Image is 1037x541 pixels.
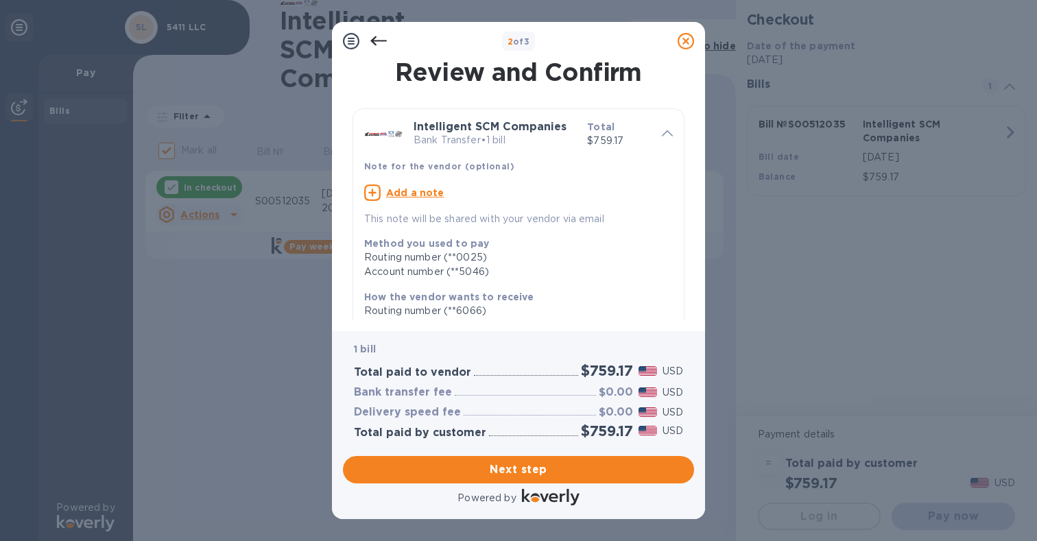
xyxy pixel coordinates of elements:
b: Note for the vendor (optional) [364,161,514,171]
b: Method you used to pay [364,238,489,249]
button: Next step [343,456,694,483]
p: USD [663,405,683,420]
div: Routing number (**6066) [364,304,662,318]
p: $759.17 [587,134,651,148]
h3: $0.00 [599,406,633,419]
h3: Delivery speed fee [354,406,461,419]
p: This note will be shared with your vendor via email [364,212,673,226]
h2: $759.17 [581,362,633,379]
h3: Total paid to vendor [354,366,471,379]
img: USD [639,387,657,397]
b: Intelligent SCM Companies [414,120,567,133]
p: USD [663,385,683,400]
p: Bank Transfer • 1 bill [414,133,576,147]
b: of 3 [508,36,530,47]
h3: Total paid by customer [354,426,486,440]
p: Powered by [457,491,516,505]
div: Intelligent SCM CompaniesBank Transfer•1 billTotal$759.17Note for the vendor (optional)Add a note... [364,120,673,226]
img: USD [639,426,657,435]
h3: Bank transfer fee [354,386,452,399]
b: Total [587,121,615,132]
b: How the vendor wants to receive [364,291,534,302]
h2: $759.17 [581,422,633,440]
h3: $0.00 [599,386,633,399]
p: USD [663,424,683,438]
h1: Review and Confirm [350,58,687,86]
div: Account number (**0827) [364,318,662,333]
b: 1 bill [354,344,376,354]
span: Next step [354,461,683,478]
div: Routing number (**0025) [364,250,662,265]
p: USD [663,364,683,378]
img: USD [639,407,657,417]
u: Add a note [386,187,444,198]
img: Logo [522,489,580,505]
span: 2 [508,36,513,47]
img: USD [639,366,657,376]
div: Account number (**5046) [364,265,662,279]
